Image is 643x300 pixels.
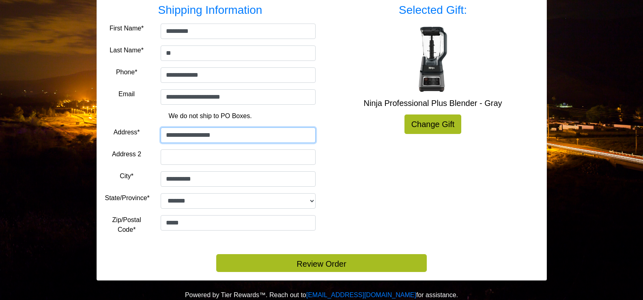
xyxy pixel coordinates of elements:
label: Address 2 [112,149,141,159]
h3: Selected Gift: [328,3,538,17]
label: State/Province* [105,193,150,203]
label: Address* [114,127,140,137]
h3: Shipping Information [105,3,316,17]
img: Ninja Professional Plus Blender - Gray [400,27,465,92]
label: City* [120,171,133,181]
span: Powered by Tier Rewards™. Reach out to for assistance. [185,291,458,298]
h5: Ninja Professional Plus Blender - Gray [328,98,538,108]
button: Review Order [216,254,427,272]
label: Last Name* [110,45,144,55]
a: Change Gift [404,114,462,134]
label: Email [118,89,135,99]
p: We do not ship to PO Boxes. [111,111,310,121]
label: Zip/Postal Code* [105,215,148,235]
label: First Name* [110,24,144,33]
label: Phone* [116,67,138,77]
a: [EMAIL_ADDRESS][DOMAIN_NAME] [306,291,416,298]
